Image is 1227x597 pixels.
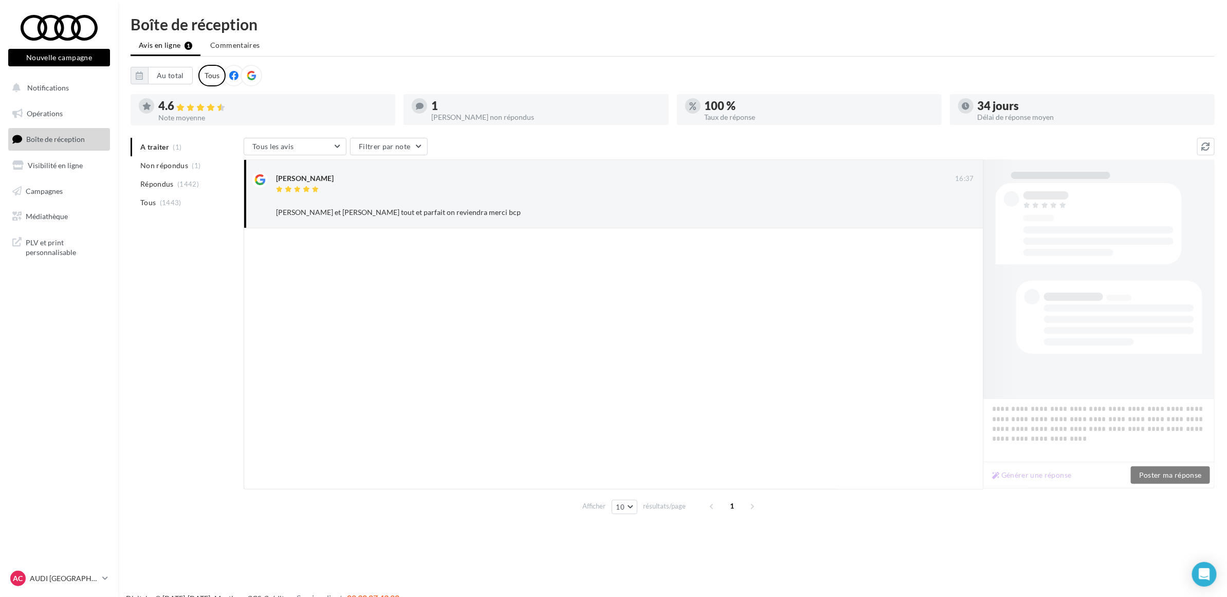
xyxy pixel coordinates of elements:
div: [PERSON_NAME] non répondus [431,114,660,121]
button: 10 [612,500,638,514]
span: Notifications [27,83,69,92]
div: Taux de réponse [705,114,933,121]
button: Au total [131,67,193,84]
button: Filtrer par note [350,138,428,155]
span: Médiathèque [26,212,68,221]
span: AC [13,573,23,584]
div: [PERSON_NAME] et [PERSON_NAME] tout et parfait on reviendra merci bcp [276,207,907,218]
a: Médiathèque [6,206,112,227]
span: Commentaires [210,41,260,49]
span: Répondus [140,179,174,189]
div: Boîte de réception [131,16,1215,32]
span: Campagnes [26,186,63,195]
span: résultats/page [643,501,686,511]
div: Open Intercom Messenger [1192,562,1217,587]
button: Au total [148,67,193,84]
div: 4.6 [158,100,387,112]
div: Tous [198,65,226,86]
span: Non répondus [140,160,188,171]
span: (1443) [160,198,181,207]
a: Visibilité en ligne [6,155,112,176]
button: Tous les avis [244,138,346,155]
a: PLV et print personnalisable [6,231,112,262]
span: Tous les avis [252,142,294,151]
span: Afficher [583,501,606,511]
a: Campagnes [6,180,112,202]
span: (1) [192,161,201,170]
span: Boîte de réception [26,135,85,143]
span: Tous [140,197,156,208]
div: 34 jours [978,100,1206,112]
button: Générer une réponse [988,469,1076,481]
a: Opérations [6,103,112,124]
div: 100 % [705,100,933,112]
span: PLV et print personnalisable [26,236,106,258]
div: [PERSON_NAME] [276,173,334,184]
button: Nouvelle campagne [8,49,110,66]
div: 1 [431,100,660,112]
span: Opérations [27,109,63,118]
a: AC AUDI [GEOGRAPHIC_DATA] [8,569,110,588]
span: Visibilité en ligne [28,161,83,170]
button: Poster ma réponse [1131,466,1210,484]
a: Boîte de réception [6,128,112,150]
span: 1 [724,498,740,514]
div: Note moyenne [158,114,387,121]
span: 10 [616,503,625,511]
p: AUDI [GEOGRAPHIC_DATA] [30,573,98,584]
span: (1442) [177,180,199,188]
span: 16:37 [955,174,974,184]
button: Notifications [6,77,108,99]
div: Délai de réponse moyen [978,114,1206,121]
